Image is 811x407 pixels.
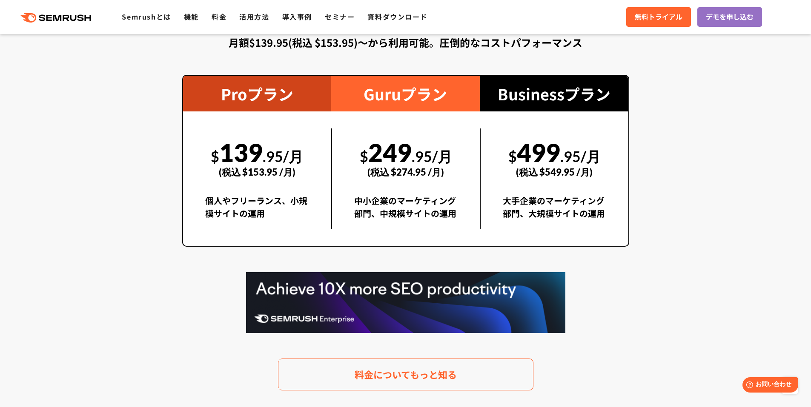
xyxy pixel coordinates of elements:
a: 導入事例 [282,11,312,22]
div: Proプラン [183,76,332,111]
span: .95/月 [263,148,303,165]
div: 中小企業のマーケティング部門、中規模サイトの運用 [354,194,458,229]
a: セミナー [325,11,355,22]
div: (税込 $274.95 /月) [354,157,458,187]
span: 無料トライアル [635,11,682,23]
div: Businessプラン [480,76,628,111]
span: デモを申し込む [706,11,754,23]
a: Semrushとは [122,11,171,22]
div: 139 [205,128,309,187]
div: 月額$139.95(税込 $153.95)〜から利用可能。圧倒的なコストパフォーマンス [182,35,629,50]
a: 資料ダウンロード [367,11,427,22]
div: 249 [354,128,458,187]
span: 料金についてもっと知る [355,367,457,382]
span: $ [360,148,368,165]
a: 料金についてもっと知る [278,359,533,390]
div: 499 [503,128,606,187]
a: 機能 [184,11,199,22]
a: 活用方法 [239,11,269,22]
span: $ [508,148,517,165]
a: 無料トライアル [626,7,691,27]
div: 大手企業のマーケティング部門、大規模サイトの運用 [503,194,606,229]
div: (税込 $153.95 /月) [205,157,309,187]
span: .95/月 [560,148,601,165]
span: $ [211,148,219,165]
div: Guruプラン [331,76,480,111]
div: 個人やフリーランス、小規模サイトの運用 [205,194,309,229]
a: 料金 [212,11,226,22]
iframe: Help widget launcher [735,374,802,398]
a: デモを申し込む [697,7,762,27]
div: (税込 $549.95 /月) [503,157,606,187]
span: .95/月 [412,148,452,165]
